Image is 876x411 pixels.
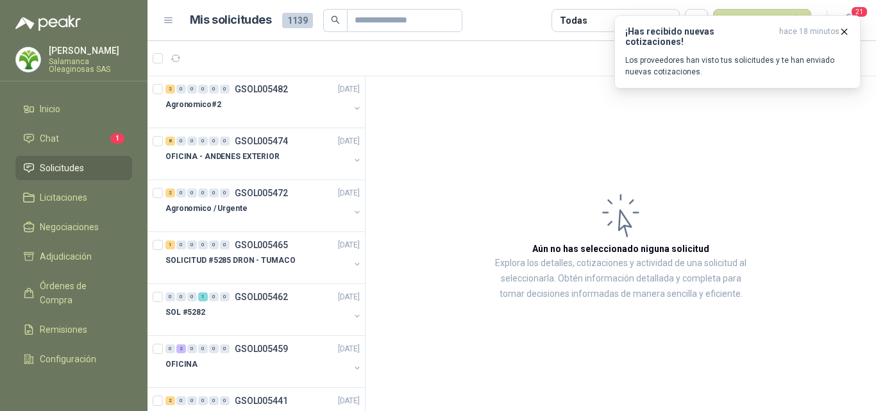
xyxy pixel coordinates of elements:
[176,396,186,405] div: 0
[560,13,587,28] div: Todas
[40,131,59,146] span: Chat
[209,396,219,405] div: 0
[40,190,87,205] span: Licitaciones
[282,13,313,28] span: 1139
[165,133,362,174] a: 8 0 0 0 0 0 GSOL005474[DATE] OFICINA - ANDENES EXTERIOR
[176,344,186,353] div: 2
[235,189,288,197] p: GSOL005472
[165,85,175,94] div: 2
[209,137,219,146] div: 0
[165,137,175,146] div: 8
[176,85,186,94] div: 0
[209,292,219,301] div: 0
[220,137,230,146] div: 0
[187,85,197,94] div: 0
[15,126,132,151] a: Chat1
[165,289,362,330] a: 0 0 0 1 0 0 GSOL005462[DATE] SOL #5282
[187,189,197,197] div: 0
[220,344,230,353] div: 0
[15,156,132,180] a: Solicitudes
[779,26,839,47] span: hace 18 minutos
[625,26,774,47] h3: ¡Has recibido nuevas cotizaciones!
[165,81,362,122] a: 2 0 0 0 0 0 GSOL005482[DATE] Agronomico#2
[165,240,175,249] div: 1
[198,137,208,146] div: 0
[220,292,230,301] div: 0
[16,47,40,72] img: Company Logo
[220,85,230,94] div: 0
[15,317,132,342] a: Remisiones
[165,292,175,301] div: 0
[15,244,132,269] a: Adjudicación
[187,396,197,405] div: 0
[40,279,120,307] span: Órdenes de Compra
[176,292,186,301] div: 0
[165,237,362,278] a: 1 0 0 0 0 0 GSOL005465[DATE] SOLICITUD #5285 DRON - TUMACO
[165,341,362,382] a: 0 2 0 0 0 0 GSOL005459[DATE] OFICINA
[198,240,208,249] div: 0
[198,85,208,94] div: 0
[209,189,219,197] div: 0
[235,85,288,94] p: GSOL005482
[15,376,132,401] a: Manuales y ayuda
[40,220,99,234] span: Negociaciones
[338,187,360,199] p: [DATE]
[209,240,219,249] div: 0
[220,396,230,405] div: 0
[15,15,81,31] img: Logo peakr
[838,9,861,32] button: 21
[49,46,132,55] p: [PERSON_NAME]
[40,249,92,264] span: Adjudicación
[338,135,360,147] p: [DATE]
[187,344,197,353] div: 0
[338,395,360,407] p: [DATE]
[49,58,132,73] p: Salamanca Oleaginosas SAS
[625,55,850,78] p: Los proveedores han visto tus solicitudes y te han enviado nuevas cotizaciones.
[110,133,124,144] span: 1
[331,15,340,24] span: search
[165,358,198,371] p: OFICINA
[614,15,861,88] button: ¡Has recibido nuevas cotizaciones!hace 18 minutos Los proveedores han visto tus solicitudes y te ...
[187,240,197,249] div: 0
[165,189,175,197] div: 2
[198,396,208,405] div: 0
[198,189,208,197] div: 0
[209,344,219,353] div: 0
[850,6,868,18] span: 21
[235,344,288,353] p: GSOL005459
[235,240,288,249] p: GSOL005465
[165,185,362,226] a: 2 0 0 0 0 0 GSOL005472[DATE] Agronomico / Urgente
[209,85,219,94] div: 0
[338,291,360,303] p: [DATE]
[165,99,221,111] p: Agronomico#2
[15,347,132,371] a: Configuración
[235,292,288,301] p: GSOL005462
[165,396,175,405] div: 2
[187,137,197,146] div: 0
[40,102,60,116] span: Inicio
[165,151,280,163] p: OFICINA - ANDENES EXTERIOR
[40,323,87,337] span: Remisiones
[15,215,132,239] a: Negociaciones
[220,189,230,197] div: 0
[15,274,132,312] a: Órdenes de Compra
[338,343,360,355] p: [DATE]
[494,256,748,302] p: Explora los detalles, cotizaciones y actividad de una solicitud al seleccionarla. Obtén informaci...
[190,11,272,29] h1: Mis solicitudes
[165,306,205,319] p: SOL #5282
[338,83,360,96] p: [DATE]
[176,189,186,197] div: 0
[713,9,811,32] button: Nueva solicitud
[532,242,709,256] h3: Aún no has seleccionado niguna solicitud
[198,292,208,301] div: 1
[235,396,288,405] p: GSOL005441
[176,137,186,146] div: 0
[165,255,296,267] p: SOLICITUD #5285 DRON - TUMACO
[176,240,186,249] div: 0
[40,161,84,175] span: Solicitudes
[187,292,197,301] div: 0
[40,352,96,366] span: Configuración
[15,97,132,121] a: Inicio
[235,137,288,146] p: GSOL005474
[198,344,208,353] div: 0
